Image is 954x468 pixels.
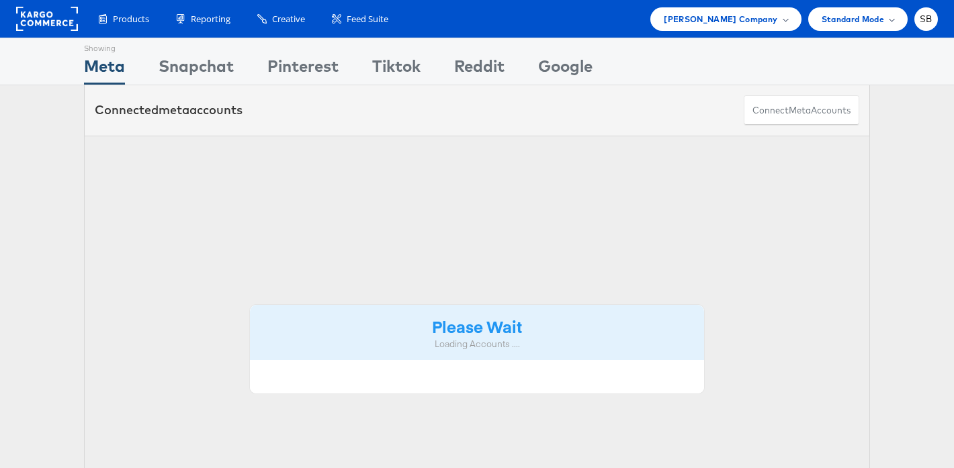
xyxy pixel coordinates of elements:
span: Reporting [191,13,230,26]
div: Showing [84,38,125,54]
span: Products [113,13,149,26]
div: Snapchat [159,54,234,85]
span: [PERSON_NAME] Company [664,12,777,26]
span: SB [920,15,933,24]
div: Loading Accounts .... [260,338,694,350]
div: Tiktok [372,54,421,85]
span: meta [159,102,189,118]
strong: Please Wait [432,315,522,337]
div: Reddit [454,54,505,85]
div: Connected accounts [95,101,243,119]
div: Google [538,54,593,85]
button: ConnectmetaAccounts [744,95,859,126]
span: Feed Suite [347,13,388,26]
span: Standard Mode [822,12,884,26]
div: Meta [84,54,125,85]
span: meta [789,104,811,117]
span: Creative [272,13,305,26]
div: Pinterest [267,54,339,85]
